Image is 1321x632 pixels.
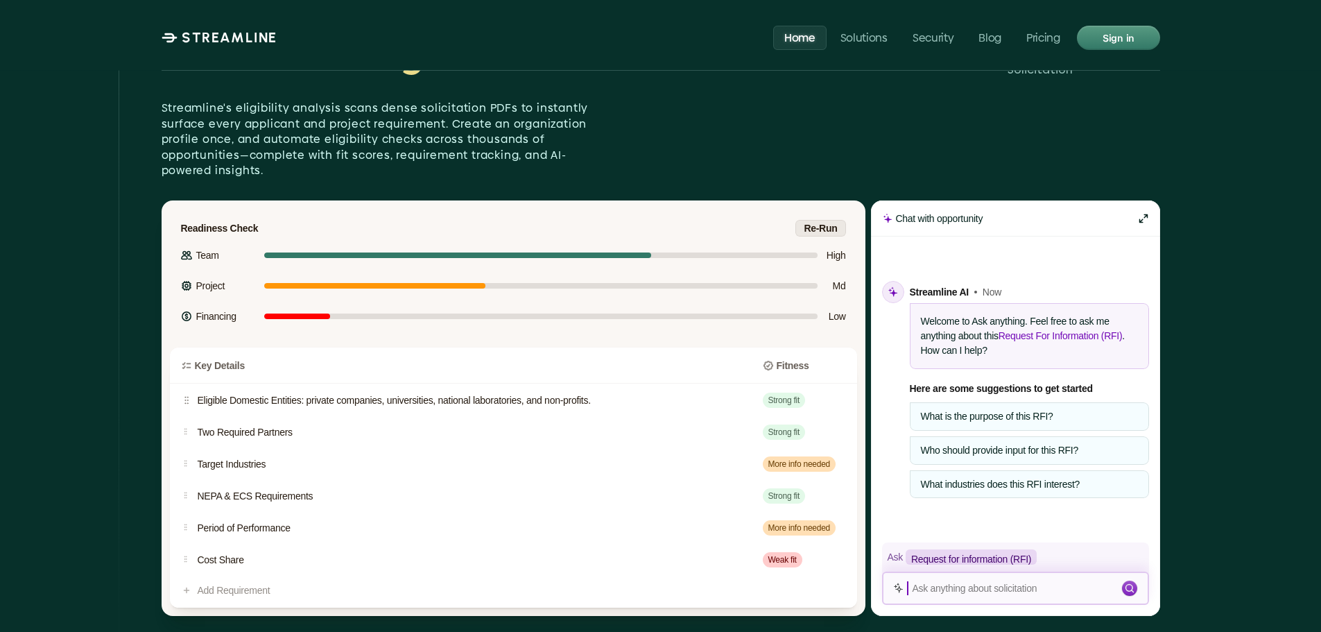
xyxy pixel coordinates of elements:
p: Two Required Partners [198,425,741,440]
p: NEPA & ECS Requirements [198,489,741,504]
p: Key Details [195,359,245,373]
p: Blog [978,31,1001,44]
p: Home [784,31,815,44]
p: Project [196,277,225,295]
p: Team [196,246,219,264]
p: Cost Share [198,553,741,567]
p: What is the purpose of this RFI? [921,411,1138,422]
p: Financing [196,307,236,325]
p: Re-Run [804,219,837,237]
p: Low [824,307,846,325]
p: Add Requirement [198,585,270,597]
p: More info needed [768,458,831,470]
a: Security [901,25,965,49]
p: Pricing [1026,31,1060,44]
a: Blog [967,25,1012,49]
p: STREAMLINE [182,29,277,46]
p: Welcome to Ask anything. Feel free to ask me anything about this . How can I help? [921,314,1138,358]
p: Sign in [1102,28,1134,46]
p: Here are some suggestions to get started [910,380,1149,397]
p: Target Industries [198,457,741,472]
p: Period of Performance [198,521,741,536]
a: Home [773,25,827,49]
p: Ask anything about solicitation [913,583,1119,595]
p: More info needed [768,522,831,534]
a: Sign in [1077,26,1160,50]
p: Chat with opportunity [896,213,983,225]
p: High [824,246,846,264]
p: Strong fit [768,490,800,502]
p: Md [824,277,846,295]
a: STREAMLINE [162,29,277,46]
p: Ask [888,552,904,563]
p: Eligible Domestic Entities: private companies, universities, national laboratories, and non-profits. [198,393,741,408]
p: Weak fit [768,554,797,566]
p: Fitness [777,359,809,373]
p: Streamline AI [910,284,969,300]
p: Readiness Check [181,223,259,234]
p: Solutions [840,31,887,44]
a: Pricing [1015,25,1071,49]
p: Streamline's eligibility analysis scans dense solicitation PDFs to instantly surface every applic... [162,101,605,178]
p: Now [983,284,1001,300]
p: Security [913,31,953,44]
p: Strong fit [768,394,800,407]
p: Request for information (RFI) [911,554,1031,565]
p: What industries does this RFI interest? [921,479,1138,490]
p: Who should provide input for this RFI? [921,445,1138,456]
p: Strong fit [768,426,800,438]
span: Request For Information (RFI) [999,330,1123,341]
